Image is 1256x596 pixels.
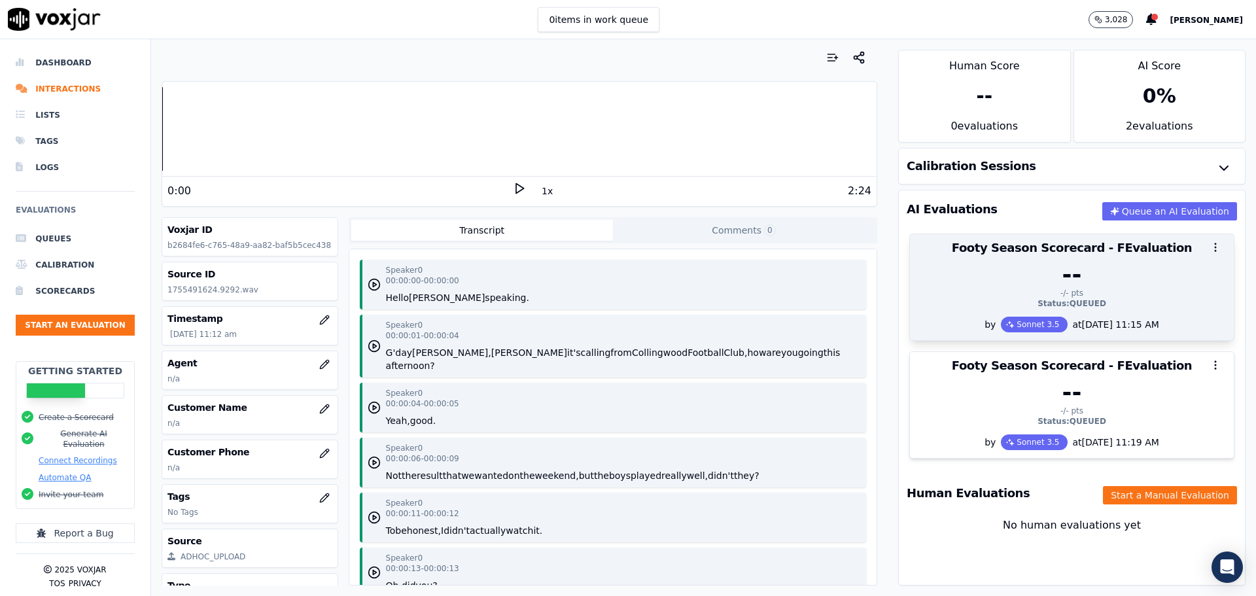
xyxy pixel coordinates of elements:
[28,364,122,377] h2: Getting Started
[848,183,871,199] div: 2:24
[167,490,332,503] h3: Tags
[1074,50,1245,74] div: AI Score
[16,154,135,181] a: Logs
[386,275,459,286] p: 00:00:00 - 00:00:00
[910,317,1234,340] div: by
[409,291,485,304] button: [PERSON_NAME]
[1068,318,1159,331] div: at [DATE] 11:15 AM
[538,7,659,32] button: 0items in work queue
[1001,434,1067,450] div: Sonnet 3.5
[918,406,1226,416] div: -/- pts
[907,203,998,215] h3: AI Evaluations
[417,469,443,482] button: result
[386,453,459,464] p: 00:00:06 - 00:00:09
[386,469,402,482] button: Not
[167,579,332,592] h3: Type
[412,346,491,359] button: [PERSON_NAME],
[1143,84,1176,108] div: 0 %
[386,388,423,398] p: Speaker 0
[16,252,135,278] a: Calibration
[539,182,555,200] button: 1x
[16,76,135,102] li: Interactions
[910,434,1234,458] div: by
[491,346,567,359] button: [PERSON_NAME]
[798,346,824,359] button: going
[167,418,332,429] p: n/a
[766,346,781,359] button: are
[918,379,1226,406] div: --
[1089,11,1133,28] button: 3,028
[16,102,135,128] li: Lists
[688,346,724,359] button: Football
[386,443,423,453] p: Speaker 0
[16,50,135,76] a: Dashboard
[470,524,506,537] button: actually
[386,524,396,537] button: To
[1089,11,1146,28] button: 3,028
[581,346,611,359] button: calling
[734,469,759,482] button: they?
[594,469,609,482] button: the
[416,579,438,592] button: you?
[16,523,135,543] button: Report a Bug
[167,463,332,473] p: n/a
[609,469,631,482] button: boys
[747,346,766,359] button: how
[181,552,245,562] div: ADHOC_UPLOAD
[402,469,417,482] button: the
[402,579,416,592] button: did
[16,226,135,252] a: Queues
[49,578,65,589] button: TOS
[918,262,1226,288] div: --
[16,278,135,304] a: Scorecards
[167,268,332,281] h3: Source ID
[1170,16,1243,25] span: [PERSON_NAME]
[1212,552,1243,583] div: Open Intercom Messenger
[907,487,1030,499] h3: Human Evaluations
[899,118,1070,142] div: 0 evaluation s
[661,469,687,482] button: really
[39,489,103,500] button: Invite your team
[395,524,407,537] button: be
[39,429,129,449] button: Generate AI Evaluation
[1103,486,1237,504] button: Start a Manual Evaluation
[39,472,91,483] button: Automate QA
[632,346,688,359] button: Collingwood
[386,498,423,508] p: Speaker 0
[386,563,459,574] p: 00:00:13 - 00:00:13
[16,128,135,154] li: Tags
[631,469,661,482] button: played
[386,265,423,275] p: Speaker 0
[167,240,332,251] p: b2684fe6-c765-48a9-aa82-baf5b5cec438
[16,315,135,336] button: Start an Evaluation
[708,469,734,482] button: didn't
[167,507,332,517] p: No Tags
[899,50,1070,74] div: Human Score
[386,553,423,563] p: Speaker 0
[1068,436,1159,449] div: at [DATE] 11:19 AM
[579,469,594,482] button: but
[824,346,841,359] button: this
[567,346,581,359] button: it's
[167,223,332,236] h3: Voxjar ID
[167,535,332,548] h3: Source
[386,579,402,592] button: Oh,
[976,84,992,108] div: --
[167,374,332,384] p: n/a
[533,524,542,537] button: it.
[167,357,332,370] h3: Agent
[441,524,444,537] button: I
[724,346,748,359] button: Club,
[764,224,776,236] span: 0
[444,524,470,537] button: didn't
[69,578,101,589] button: Privacy
[1170,12,1256,27] button: [PERSON_NAME]
[167,401,332,414] h3: Customer Name
[167,285,332,295] p: 1755491624.9292.wav
[535,469,579,482] button: weekend,
[167,312,332,325] h3: Timestamp
[386,414,410,427] button: Yeah,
